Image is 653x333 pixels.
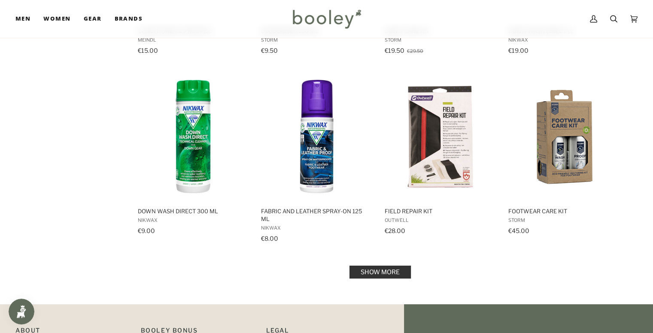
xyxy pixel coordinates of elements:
[84,15,102,23] span: Gear
[508,227,529,234] span: €45.00
[43,15,70,23] span: Women
[385,47,404,54] span: €19.50
[15,15,30,23] span: Men
[261,207,372,223] span: Fabric and Leather Spray-On 125 ml
[114,15,143,23] span: Brands
[383,72,497,245] a: Field Repair Kit
[385,227,405,234] span: €28.00
[138,227,155,234] span: €9.00
[289,6,364,31] img: Booley
[261,225,372,231] span: Nikwax
[385,207,496,215] span: Field Repair Kit
[138,37,249,43] span: Meindl
[349,266,411,279] a: Show more
[508,217,619,223] span: Storm
[137,80,250,194] img: Nikwax Down Wash Direct 300ml - Booley Galway
[261,235,278,242] span: €8.00
[260,72,374,245] a: Fabric and Leather Spray-On 125 ml
[508,207,619,215] span: Footwear Care Kit
[261,47,278,54] span: €9.50
[138,217,249,223] span: Nikwax
[508,47,528,54] span: €19.00
[507,72,620,245] a: Footwear Care Kit
[260,80,374,194] img: Nikwax Fabric and Leather Spray-On 125 ml - Booley Galway
[507,80,620,194] img: Storm Footwear Care Kit - Booley Galway
[137,72,250,245] a: Down Wash Direct 300 ml
[407,48,423,54] span: €29.50
[385,37,496,43] span: Storm
[9,299,34,324] iframe: Button to open loyalty program pop-up
[385,217,496,223] span: Outwell
[508,37,619,43] span: Nikwax
[383,80,497,194] img: Outwell Field Repair Kit - Booley Galway
[138,268,623,276] div: Pagination
[138,207,249,215] span: Down Wash Direct 300 ml
[138,47,158,54] span: €15.00
[261,37,372,43] span: Storm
